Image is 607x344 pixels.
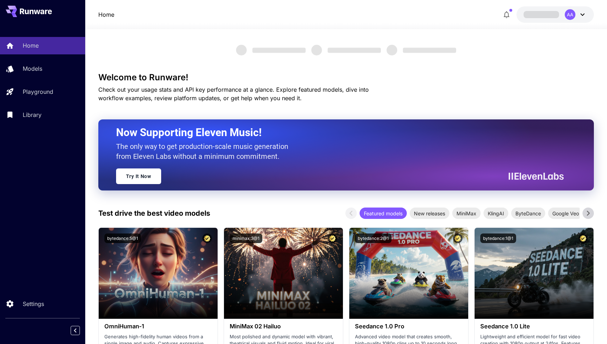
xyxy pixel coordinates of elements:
[230,233,262,243] button: minimax:3@1
[355,323,463,330] h3: Seedance 1.0 Pro
[98,208,210,219] p: Test drive the best video models
[511,210,545,217] span: ByteDance
[548,208,583,219] div: Google Veo
[23,87,53,96] p: Playground
[349,228,468,319] img: alt
[360,210,407,217] span: Featured models
[475,228,594,319] img: alt
[565,9,575,20] div: AA
[230,323,337,330] h3: MiniMax 02 Hailuo
[99,228,218,319] img: alt
[483,210,508,217] span: KlingAI
[511,208,545,219] div: ByteDance
[23,64,42,73] p: Models
[480,233,516,243] button: bytedance:1@1
[98,10,114,19] nav: breadcrumb
[104,323,212,330] h3: OmniHuman‑1
[98,72,594,82] h3: Welcome to Runware!
[360,208,407,219] div: Featured models
[480,323,588,330] h3: Seedance 1.0 Lite
[202,233,212,243] button: Certified Model – Vetted for best performance and includes a commercial license.
[104,233,141,243] button: bytedance:5@1
[224,228,343,319] img: alt
[516,6,594,23] button: AA
[98,10,114,19] a: Home
[355,233,392,243] button: bytedance:2@1
[98,86,369,102] span: Check out your usage stats and API key performance at a glance. Explore featured models, dive int...
[548,210,583,217] span: Google Veo
[23,300,44,308] p: Settings
[578,233,588,243] button: Certified Model – Vetted for best performance and includes a commercial license.
[328,233,337,243] button: Certified Model – Vetted for best performance and includes a commercial license.
[23,111,42,119] p: Library
[23,41,39,50] p: Home
[452,208,481,219] div: MiniMax
[410,210,449,217] span: New releases
[116,168,161,184] a: Try It Now
[410,208,449,219] div: New releases
[453,233,463,243] button: Certified Model – Vetted for best performance and includes a commercial license.
[452,210,481,217] span: MiniMax
[76,324,85,337] div: Collapse sidebar
[483,208,508,219] div: KlingAI
[116,126,559,139] h2: Now Supporting Eleven Music!
[116,141,294,161] p: The only way to get production-scale music generation from Eleven Labs without a minimum commitment.
[71,326,80,335] button: Collapse sidebar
